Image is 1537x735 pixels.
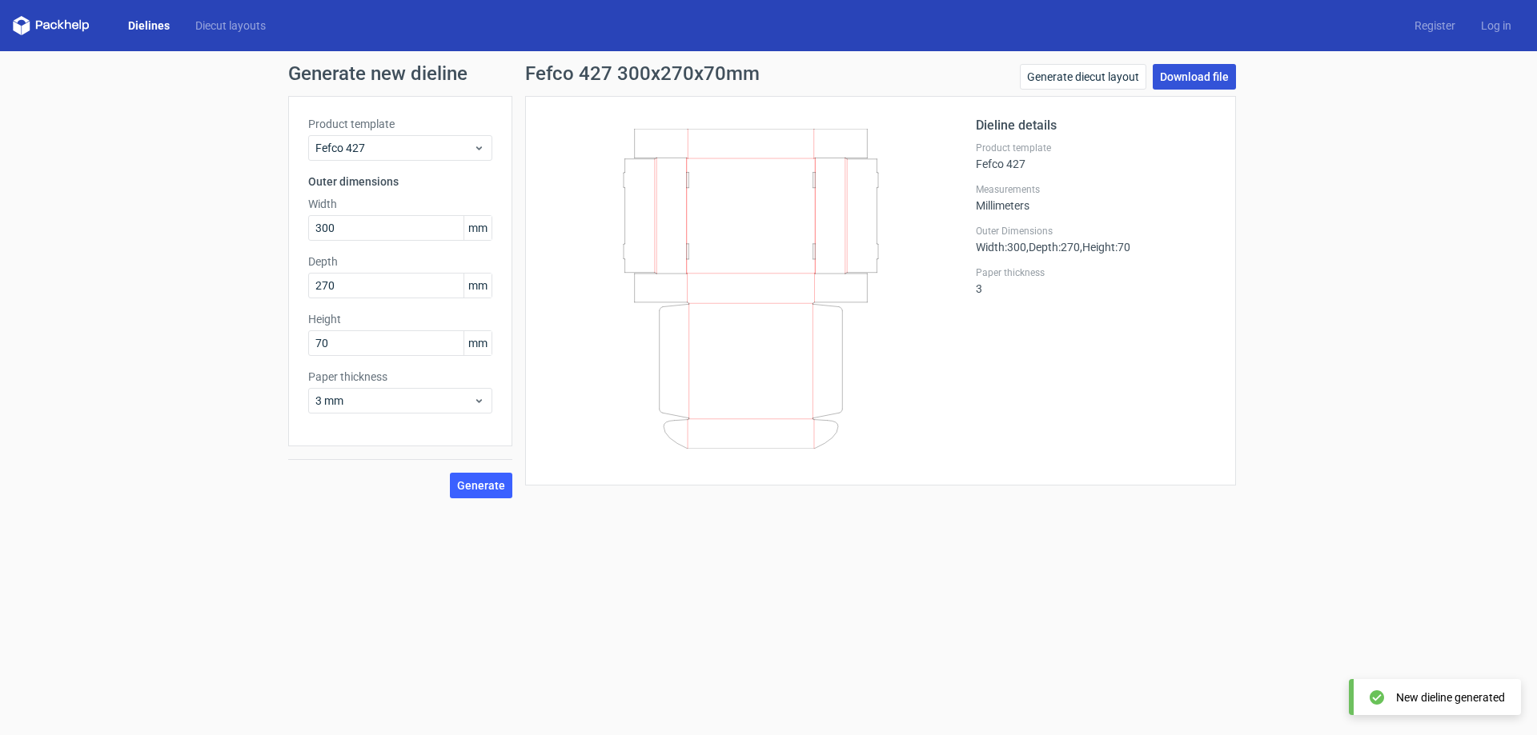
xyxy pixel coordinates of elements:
[976,183,1216,196] label: Measurements
[464,216,492,240] span: mm
[1402,18,1468,34] a: Register
[1080,241,1130,254] span: , Height : 70
[976,116,1216,135] h2: Dieline details
[464,331,492,355] span: mm
[308,254,492,270] label: Depth
[450,473,512,498] button: Generate
[1020,64,1146,90] a: Generate diecut layout
[976,142,1216,154] label: Product template
[308,369,492,385] label: Paper thickness
[183,18,279,34] a: Diecut layouts
[525,64,760,83] h1: Fefco 427 300x270x70mm
[308,311,492,327] label: Height
[308,196,492,212] label: Width
[976,225,1216,238] label: Outer Dimensions
[1026,241,1080,254] span: , Depth : 270
[976,241,1026,254] span: Width : 300
[315,140,473,156] span: Fefco 427
[308,174,492,190] h3: Outer dimensions
[1396,689,1505,705] div: New dieline generated
[976,266,1216,295] div: 3
[976,142,1216,170] div: Fefco 427
[1153,64,1236,90] a: Download file
[315,393,473,409] span: 3 mm
[1468,18,1524,34] a: Log in
[457,480,505,491] span: Generate
[308,116,492,132] label: Product template
[976,183,1216,212] div: Millimeters
[464,274,492,298] span: mm
[115,18,183,34] a: Dielines
[288,64,1249,83] h1: Generate new dieline
[976,266,1216,279] label: Paper thickness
